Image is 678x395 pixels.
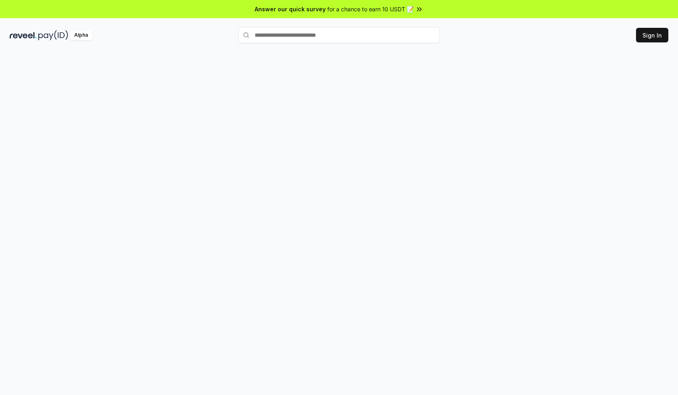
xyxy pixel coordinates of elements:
[327,5,414,13] span: for a chance to earn 10 USDT 📝
[10,30,37,40] img: reveel_dark
[38,30,68,40] img: pay_id
[70,30,92,40] div: Alpha
[255,5,326,13] span: Answer our quick survey
[636,28,668,42] button: Sign In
